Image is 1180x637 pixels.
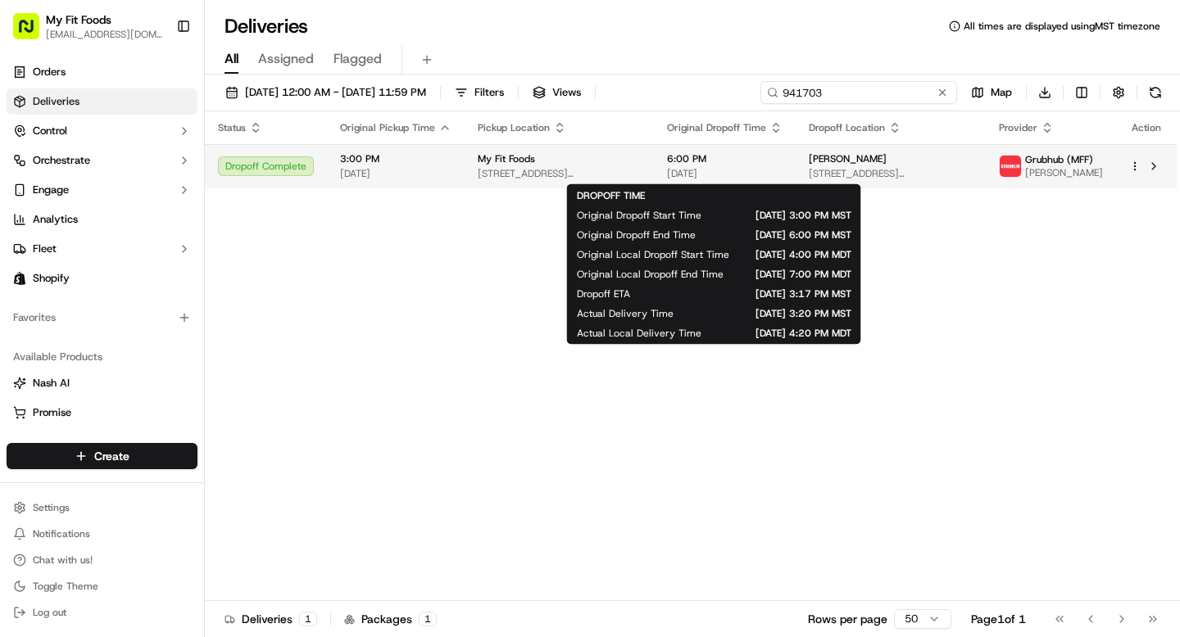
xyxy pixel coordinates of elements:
span: [EMAIL_ADDRESS][DOMAIN_NAME] [46,28,163,41]
span: • [178,254,184,267]
span: [DATE] [187,254,220,267]
span: 6:00 PM [667,152,783,165]
div: Deliveries [225,611,317,627]
span: Shopify [33,271,70,286]
span: Flagged [334,49,382,69]
span: Orders [33,65,66,79]
img: Nash [16,16,49,49]
button: Settings [7,496,197,519]
div: Packages [344,611,437,627]
span: [DATE] 3:00 PM MST [728,209,851,222]
span: Wisdom [PERSON_NAME] [51,254,175,267]
a: Orders [7,59,197,85]
div: 1 [419,612,437,626]
span: Original Local Dropoff Start Time [577,248,729,261]
img: Shopify logo [13,272,26,285]
button: My Fit Foods [46,11,111,28]
button: Notifications [7,522,197,545]
img: 8571987876998_91fb9ceb93ad5c398215_72.jpg [34,156,64,186]
button: Filters [447,81,511,104]
input: Type to search [760,81,957,104]
div: Start new chat [74,156,269,173]
span: [DATE] 12:00 AM - [DATE] 11:59 PM [245,85,426,100]
img: Wisdom Oko [16,238,43,270]
a: Shopify [7,265,197,291]
span: Wisdom [PERSON_NAME] [51,298,175,311]
span: Toggle Theme [33,580,98,593]
button: Start new chat [279,161,298,181]
span: [STREET_ADDRESS][PERSON_NAME] [478,167,641,180]
span: Control [33,124,67,138]
span: All [225,49,238,69]
span: Status [218,121,246,134]
span: Original Dropoff Start Time [577,209,701,222]
div: Action [1129,121,1164,134]
span: [DATE] [187,298,220,311]
a: Nash AI [13,376,191,391]
button: Promise [7,400,197,426]
span: [DATE] [340,167,452,180]
span: Notifications [33,527,90,540]
span: DROPOFF TIME [577,189,645,202]
span: [DATE] 3:17 PM MST [656,287,851,300]
span: [DATE] 4:20 PM MDT [728,327,851,340]
a: Powered byPylon [116,405,198,418]
span: [PERSON_NAME] [809,152,887,165]
span: My Fit Foods [478,152,535,165]
span: Pickup Location [478,121,550,134]
img: 5e692f75ce7d37001a5d71f1 [1000,156,1021,177]
a: Promise [13,405,191,420]
p: Rows per page [808,611,887,627]
span: Log out [33,606,66,619]
button: See all [254,210,298,229]
span: Deliveries [33,94,79,109]
span: Orchestrate [33,153,90,168]
img: 1736555255976-a54dd68f-1ca7-489b-9aae-adbdc363a1c4 [33,255,46,268]
h1: Deliveries [225,13,308,39]
button: Chat with us! [7,549,197,571]
div: We're available if you need us! [74,173,225,186]
img: 1736555255976-a54dd68f-1ca7-489b-9aae-adbdc363a1c4 [33,299,46,312]
button: Views [525,81,588,104]
span: Filters [474,85,504,100]
span: API Documentation [155,366,263,382]
button: Engage [7,177,197,203]
span: Original Local Dropoff End Time [577,268,724,281]
span: Provider [999,121,1037,134]
span: Dropoff Location [809,121,885,134]
span: Grubhub (MFF) [1025,153,1093,166]
span: 3:00 PM [340,152,452,165]
button: Create [7,443,197,469]
img: Wisdom Oko [16,282,43,314]
div: 1 [299,612,317,626]
span: Assigned [258,49,314,69]
span: [DATE] 6:00 PM MST [722,228,851,242]
span: [PERSON_NAME] [1025,166,1103,179]
span: Original Pickup Time [340,121,435,134]
div: Page 1 of 1 [971,611,1026,627]
span: Create [94,448,129,464]
span: Nash AI [33,376,70,391]
div: 💻 [138,368,152,381]
button: Nash AI [7,370,197,396]
span: [DATE] 3:20 PM MST [700,307,851,320]
span: • [178,298,184,311]
span: [DATE] 7:00 PM MDT [750,268,851,281]
span: Dropoff ETA [577,287,630,300]
a: Deliveries [7,88,197,115]
a: Analytics [7,206,197,233]
span: Original Dropoff Time [667,121,766,134]
button: Refresh [1144,81,1167,104]
button: Control [7,118,197,144]
span: Analytics [33,212,78,227]
div: Available Products [7,344,197,370]
div: 📗 [16,368,29,381]
div: Past conversations [16,213,110,226]
a: 📗Knowledge Base [10,359,132,389]
span: [DATE] [667,167,783,180]
span: Chat with us! [33,553,93,567]
button: Fleet [7,236,197,262]
a: 💻API Documentation [132,359,270,389]
button: [DATE] 12:00 AM - [DATE] 11:59 PM [218,81,433,104]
